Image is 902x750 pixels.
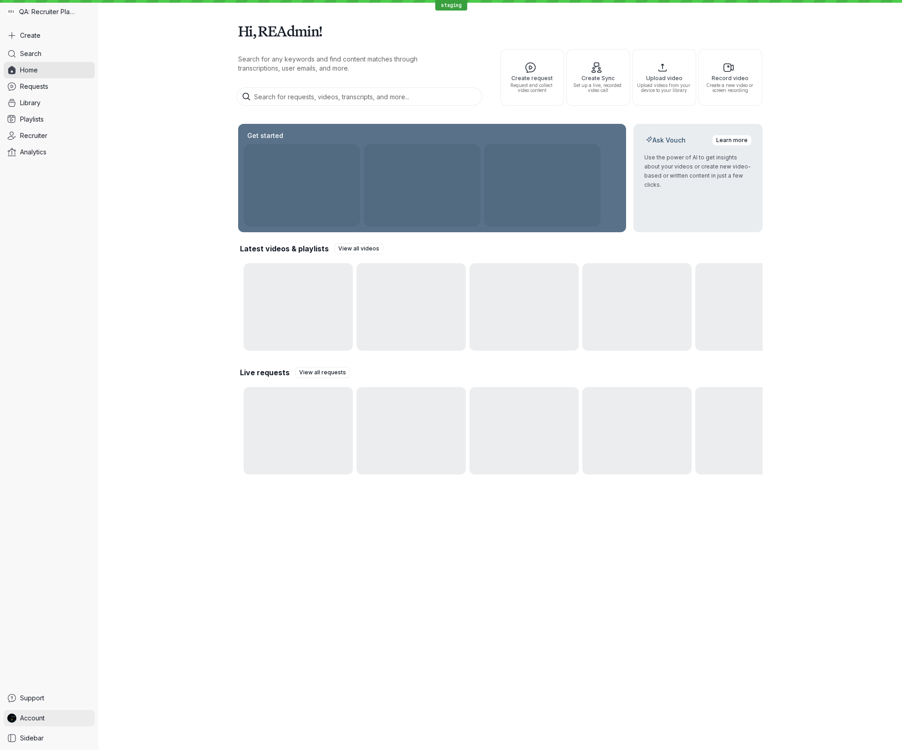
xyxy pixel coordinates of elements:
[4,144,95,160] a: Analytics
[4,4,95,20] div: QA: Recruiter Playground
[703,75,758,81] span: Record video
[4,128,95,144] a: Recruiter
[566,49,630,106] button: Create SyncSet up a live, recorded video call
[571,83,626,93] span: Set up a live, recorded video call
[571,75,626,81] span: Create Sync
[712,135,752,146] a: Learn more
[245,131,285,140] h2: Get started
[7,8,15,16] img: QA: Recruiter Playground avatar
[240,244,329,254] h2: Latest videos & playlists
[7,714,16,723] img: REAdmin avatar
[4,46,95,62] a: Search
[238,55,457,73] p: Search for any keywords and find content matches through transcriptions, user emails, and more.
[4,78,95,95] a: Requests
[20,148,46,157] span: Analytics
[698,49,762,106] button: Record videoCreate a new video or screen recording
[334,243,383,254] a: View all videos
[637,83,692,93] span: Upload videos from your device to your library
[20,734,44,743] span: Sidebar
[4,690,95,706] a: Support
[4,62,95,78] a: Home
[238,18,763,44] h1: Hi, REAdmin!
[20,82,48,91] span: Requests
[20,714,45,723] span: Account
[295,367,350,378] a: View all requests
[20,694,44,703] span: Support
[240,367,290,378] h2: Live requests
[4,111,95,128] a: Playlists
[299,368,346,377] span: View all requests
[236,87,482,106] input: Search for requests, videos, transcripts, and more...
[20,98,41,107] span: Library
[20,115,44,124] span: Playlists
[500,49,564,106] button: Create requestRequest and collect video content
[20,31,41,40] span: Create
[20,49,41,58] span: Search
[4,95,95,111] a: Library
[703,83,758,93] span: Create a new video or screen recording
[505,75,560,81] span: Create request
[644,136,688,145] h2: Ask Vouch
[716,136,748,145] span: Learn more
[338,244,379,253] span: View all videos
[20,66,38,75] span: Home
[644,153,752,189] p: Use the power of AI to get insights about your videos or create new video-based or written conten...
[632,49,696,106] button: Upload videoUpload videos from your device to your library
[4,730,95,746] a: Sidebar
[505,83,560,93] span: Request and collect video content
[20,131,47,140] span: Recruiter
[19,7,77,16] span: QA: Recruiter Playground
[4,27,95,44] button: Create
[637,75,692,81] span: Upload video
[4,710,95,726] a: REAdmin avatarAccount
